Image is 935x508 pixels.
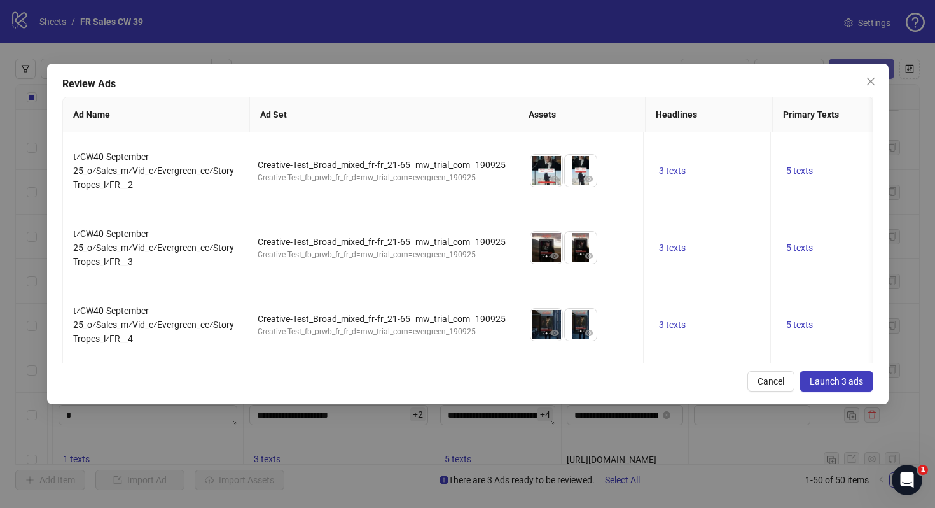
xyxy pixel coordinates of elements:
div: Creative-Test_fb_prwb_fr_fr_d=mw_trial_com=evergreen_190925 [258,172,506,184]
span: eye [585,174,593,183]
button: 5 texts [781,317,818,332]
th: Ad Set [249,97,518,132]
span: 1 [918,465,928,475]
img: Asset 2 [565,232,597,264]
button: 5 texts [781,163,818,178]
span: 5 texts [786,166,813,176]
span: eye [585,251,593,260]
span: eye [585,328,593,337]
th: Headlines [645,97,772,132]
button: Preview [547,325,562,341]
img: Asset 1 [530,232,562,264]
img: Asset 1 [530,309,562,341]
th: Primary Texts [772,97,931,132]
span: eye [550,251,559,260]
button: 3 texts [654,240,691,255]
span: 3 texts [659,320,686,330]
button: Preview [581,171,597,187]
img: Asset 2 [565,309,597,341]
span: close [866,76,876,87]
span: eye [550,174,559,183]
span: Cancel [758,376,784,386]
div: Creative-Test_fb_prwb_fr_fr_d=mw_trial_com=evergreen_190925 [258,249,506,261]
span: eye [550,328,559,337]
span: t⁄CW40-September-25_o⁄Sales_m⁄Vid_c⁄Evergreen_cc⁄Story-Tropes_l⁄FR__2 [73,152,237,190]
button: Launch 3 ads [800,371,873,392]
button: Preview [581,248,597,264]
img: Asset 1 [530,155,562,187]
button: Preview [547,248,562,264]
span: 3 texts [659,166,686,176]
button: Close [861,71,881,92]
div: Creative-Test_Broad_mixed_fr-fr_21-65=mw_trial_com=190925 [258,158,506,172]
button: Preview [581,325,597,341]
div: Review Ads [62,76,873,92]
button: 3 texts [654,317,691,332]
span: Launch 3 ads [810,376,863,386]
button: 3 texts [654,163,691,178]
img: Asset 2 [565,155,597,187]
span: 3 texts [659,243,686,253]
span: t⁄CW40-September-25_o⁄Sales_m⁄Vid_c⁄Evergreen_cc⁄Story-Tropes_l⁄FR__3 [73,229,237,267]
div: Creative-Test_Broad_mixed_fr-fr_21-65=mw_trial_com=190925 [258,235,506,249]
th: Ad Name [63,97,250,132]
th: Assets [518,97,645,132]
div: Creative-Test_Broad_mixed_fr-fr_21-65=mw_trial_com=190925 [258,312,506,326]
span: 5 texts [786,320,813,330]
button: Cancel [747,371,794,392]
button: 5 texts [781,240,818,255]
span: t⁄CW40-September-25_o⁄Sales_m⁄Vid_c⁄Evergreen_cc⁄Story-Tropes_l⁄FR__4 [73,306,237,344]
span: 5 texts [786,243,813,253]
iframe: Intercom live chat [892,465,922,495]
button: Preview [547,171,562,187]
div: Creative-Test_fb_prwb_fr_fr_d=mw_trial_com=evergreen_190925 [258,326,506,338]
